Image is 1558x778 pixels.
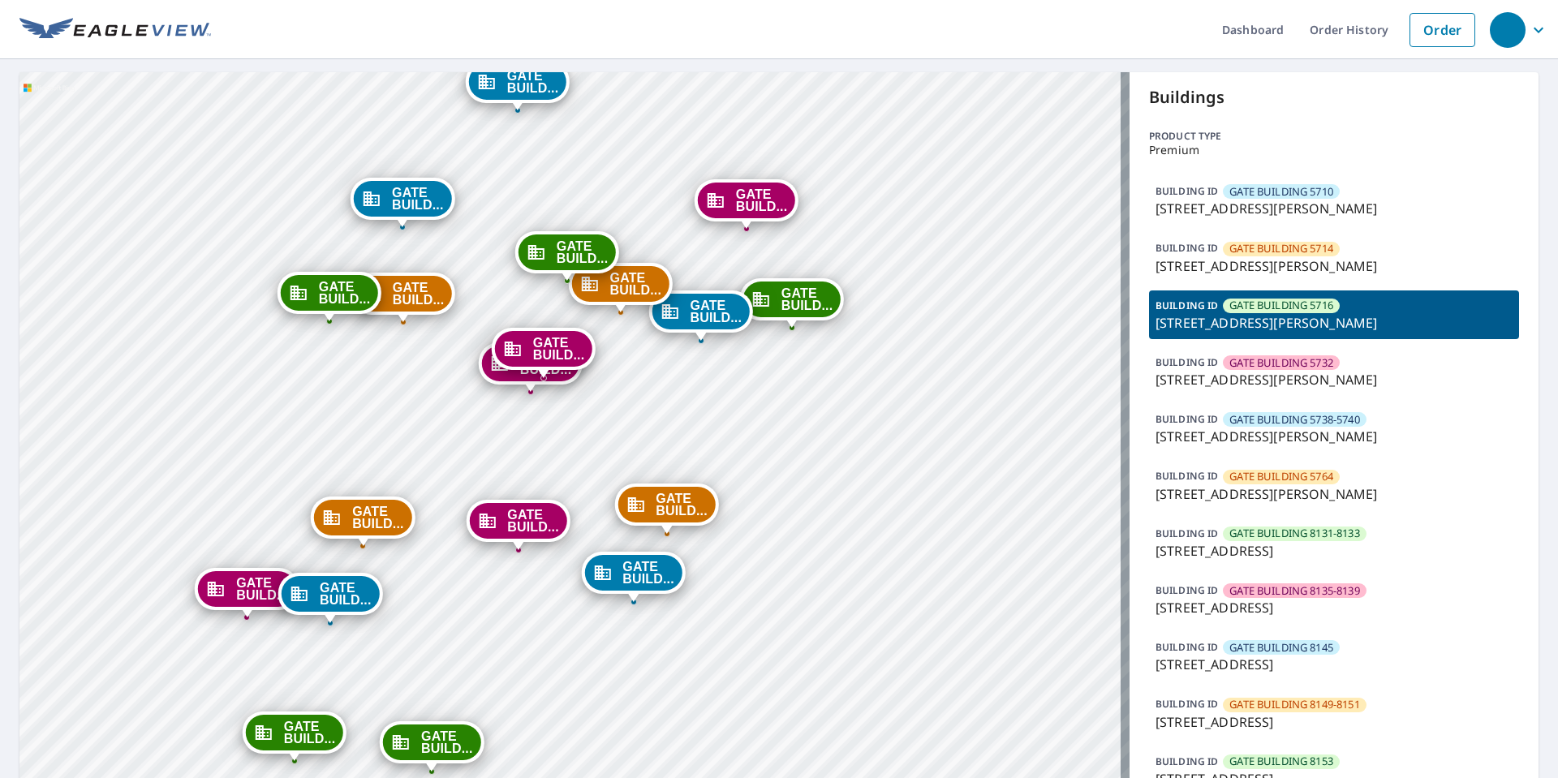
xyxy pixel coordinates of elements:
div: Dropped pin, building GATE BUILDING 8203, Commercial property, 8203 Southwestern Blvd Dallas, TX ... [695,179,798,230]
p: [STREET_ADDRESS][PERSON_NAME] [1156,313,1513,333]
p: [STREET_ADDRESS][PERSON_NAME] [1156,199,1513,218]
span: GATE BUILD... [320,582,371,606]
div: Dropped pin, building GATE BUILDING 8209, Commercial property, 8209 Southwestern Blvd Dallas, TX ... [569,263,673,313]
p: Premium [1149,144,1519,157]
div: Dropped pin, building GATE BUILDING 8135-8139, Commercial property, 8137 Southwestern Blvd Dallas... [195,568,299,618]
span: GATE BUILD... [781,287,833,312]
span: GATE BUILDING 8145 [1229,640,1333,655]
span: GATE BUILDING 5710 [1229,184,1333,200]
div: Dropped pin, building GATE BUILDING 8171-8173, Commercial property, 8219 Southwestern Blvd Dallas... [614,484,718,534]
p: BUILDING ID [1156,640,1218,654]
span: GATE BUILDING 8131-8133 [1229,526,1359,541]
a: Order [1410,13,1475,47]
p: [STREET_ADDRESS] [1156,655,1513,674]
span: GATE BUILDING 5714 [1229,241,1333,256]
p: [STREET_ADDRESS][PERSON_NAME] [1156,370,1513,389]
p: Product type [1149,129,1519,144]
span: GATE BUILD... [393,282,444,306]
span: GATE BUILD... [392,187,443,211]
div: Dropped pin, building GATE BUILDING 8241-8243, Commercial property, 8241 Southwestern Blvd Dallas... [278,272,381,322]
p: [STREET_ADDRESS] [1156,598,1513,617]
div: Dropped pin, building GATE BUILDING 8275, Commercial property, 8275 Southwestern Blvd Dallas, TX ... [492,328,596,378]
span: GATE BUILDING 8149-8151 [1229,697,1359,712]
p: [STREET_ADDRESS] [1156,541,1513,561]
p: BUILDING ID [1156,527,1218,540]
p: [STREET_ADDRESS][PERSON_NAME] [1156,427,1513,446]
span: GATE BUILDING 5732 [1229,355,1333,371]
img: EV Logo [19,18,211,42]
p: [STREET_ADDRESS][PERSON_NAME] [1156,484,1513,504]
p: [STREET_ADDRESS] [1156,712,1513,732]
span: GATE BUILD... [557,240,608,264]
span: GATE BUILD... [533,337,584,361]
span: GATE BUILD... [691,299,742,324]
div: Dropped pin, building GATE BUILDING 8231-8233, Commercial property, 8233 Southwestern Blvd Dallas... [351,273,455,323]
div: Dropped pin, building GATE BUILDING 8219-8221, Commercial property, 8221 Southwestern Blvd Dallas... [479,342,583,393]
span: GATE BUILD... [236,577,287,601]
div: Dropped pin, building GATE BUILDING 8215, Commercial property, 8215 Southwestern Blvd Dallas, TX ... [515,231,619,282]
span: GATE BUILD... [507,509,558,533]
p: Buildings [1149,85,1519,110]
span: GATE BUILDING 8153 [1229,754,1333,769]
span: GATE BUILD... [656,492,707,517]
div: Dropped pin, building GATE BUILDING 8131-8133, Commercial property, 8135 Southwestern Blvd Dallas... [243,711,346,762]
p: BUILDING ID [1156,754,1218,768]
div: Dropped pin, building GATE BUILDING 8159-8161, Commercial property, 8135 Southwestern Blvd Dallas... [466,500,570,550]
div: Dropped pin, building GATE BUILDING 8145, Commercial property, 8131 Southwestern Blvd Dallas, TX ... [278,573,382,623]
p: BUILDING ID [1156,583,1218,597]
span: GATE BUILD... [610,272,661,296]
div: Dropped pin, building GATE BUILDING 8201, Commercial property, 8201 Southwestern Blvd Dallas, TX ... [740,278,844,329]
span: GATE BUILD... [507,70,558,94]
div: Dropped pin, building GATE BUILDING 8153, Commercial property, 8133 Southwestern Blvd Dallas, TX ... [380,721,484,772]
p: [STREET_ADDRESS][PERSON_NAME] [1156,256,1513,276]
span: GATE BUILD... [736,188,787,213]
p: BUILDING ID [1156,355,1218,369]
span: GATE BUILD... [421,730,472,754]
span: GATE BUILD... [622,561,674,585]
p: BUILDING ID [1156,697,1218,711]
div: Dropped pin, building GATE BUILDING 8277, Commercial property, 8277 Southwestern Blvd Dallas, TX ... [466,61,570,111]
p: BUILDING ID [1156,412,1218,426]
p: BUILDING ID [1156,469,1218,483]
div: Dropped pin, building GATE BUILDING 8165-8167, Commercial property, 8219 Southwestern Blvd Dallas... [581,552,685,602]
div: Dropped pin, building GATE BUILDING 8227, Commercial property, 8227 Southwestern Blvd Dallas, TX ... [351,178,454,228]
span: GATE BUILDING 5764 [1229,469,1333,484]
p: BUILDING ID [1156,241,1218,255]
span: GATE BUILDING 5716 [1229,298,1333,313]
span: GATE BUILDING 5738-5740 [1229,412,1359,428]
span: GATE BUILDING 8135-8139 [1229,583,1359,599]
span: GATE BUILD... [352,505,403,530]
p: BUILDING ID [1156,299,1218,312]
div: Dropped pin, building GATE BUILDING 8205, Commercial property, 8205 Southwestern Blvd Dallas, TX ... [649,290,753,341]
p: BUILDING ID [1156,184,1218,198]
span: GATE BUILD... [319,281,370,305]
div: Dropped pin, building GATE BUILDING 8149-8151, Commercial property, 8131 Southwestern Blvd Dallas... [311,496,415,547]
span: GATE BUILD... [284,720,335,745]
